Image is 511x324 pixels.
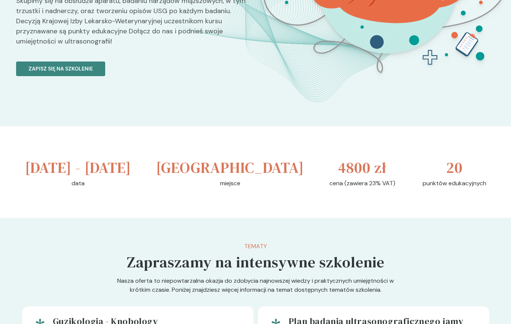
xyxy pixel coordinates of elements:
[220,179,240,188] p: miejsce
[16,52,250,76] a: Zapisz się na szkolenie
[156,156,304,179] h3: [GEOGRAPHIC_DATA]
[329,179,395,188] p: cena (zawiera 23% VAT)
[127,251,384,273] h5: Zapraszamy na intensywne szkolenie
[72,179,85,188] p: data
[28,65,93,73] p: Zapisz się na szkolenie
[16,61,105,76] button: Zapisz się na szkolenie
[25,156,131,179] h3: [DATE] - [DATE]
[423,179,486,188] p: punktów edukacyjnych
[127,242,384,251] p: Tematy
[112,276,399,306] p: Nasza oferta to niepowtarzalna okazja do zdobycia najnowszej wiedzy i praktycznych umiejętności w...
